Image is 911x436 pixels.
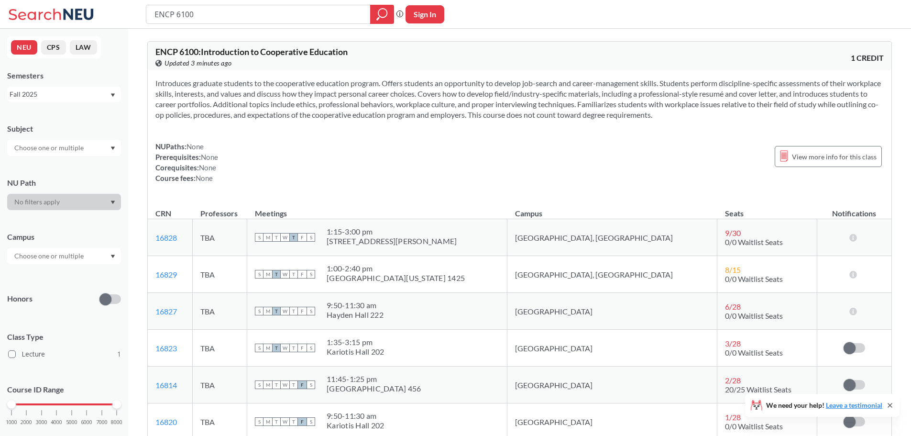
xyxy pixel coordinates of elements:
[298,380,307,389] span: F
[281,233,289,242] span: W
[7,384,121,395] p: Course ID Range
[155,78,884,120] section: Introduces graduate students to the cooperative education program. Offers students an opportunity...
[406,5,444,23] button: Sign In
[272,344,281,352] span: T
[298,307,307,315] span: F
[307,417,315,426] span: S
[7,178,121,188] div: NU Path
[725,348,783,357] span: 0/0 Waitlist Seats
[327,264,465,273] div: 1:00 - 2:40 pm
[327,411,384,421] div: 9:50 - 11:30 am
[66,420,77,425] span: 5000
[370,5,394,24] div: magnifying glass
[507,219,717,256] td: [GEOGRAPHIC_DATA], [GEOGRAPHIC_DATA]
[281,380,289,389] span: W
[255,344,263,352] span: S
[110,255,115,258] svg: Dropdown arrow
[7,232,121,242] div: Campus
[7,70,121,81] div: Semesters
[111,420,122,425] span: 8000
[154,6,363,22] input: Class, professor, course number, "phrase"
[196,174,213,182] span: None
[281,307,289,315] span: W
[255,233,263,242] span: S
[725,302,741,311] span: 6 / 28
[298,344,307,352] span: F
[507,367,717,403] td: [GEOGRAPHIC_DATA]
[298,270,307,279] span: F
[281,344,289,352] span: W
[155,208,171,219] div: CRN
[272,380,281,389] span: T
[155,380,177,390] a: 16814
[81,420,92,425] span: 6000
[255,270,263,279] span: S
[327,421,384,430] div: Kariotis Hall 202
[766,402,882,409] span: We need your help!
[298,233,307,242] span: F
[376,8,388,21] svg: magnifying glass
[187,142,204,151] span: None
[7,87,121,102] div: Fall 2025Dropdown arrow
[507,330,717,367] td: [GEOGRAPHIC_DATA]
[327,273,465,283] div: [GEOGRAPHIC_DATA][US_STATE] 1425
[193,256,247,293] td: TBA
[289,270,298,279] span: T
[96,420,108,425] span: 7000
[307,344,315,352] span: S
[7,140,121,156] div: Dropdown arrow
[51,420,62,425] span: 4000
[272,270,281,279] span: T
[725,311,783,320] span: 0/0 Waitlist Seats
[201,153,218,161] span: None
[792,151,877,163] span: View more info for this class
[307,233,315,242] span: S
[10,250,90,262] input: Choose one or multiple
[199,163,216,172] span: None
[725,228,741,237] span: 9 / 30
[298,417,307,426] span: F
[327,374,421,384] div: 11:45 - 1:25 pm
[155,344,177,353] a: 16823
[155,233,177,242] a: 16828
[289,307,298,315] span: T
[8,348,121,360] label: Lecture
[725,339,741,348] span: 3 / 28
[826,401,882,409] a: Leave a testimonial
[255,417,263,426] span: S
[272,307,281,315] span: T
[281,270,289,279] span: W
[272,233,281,242] span: T
[263,233,272,242] span: M
[281,417,289,426] span: W
[263,380,272,389] span: M
[263,417,272,426] span: M
[21,420,32,425] span: 2000
[327,337,384,347] div: 1:35 - 3:15 pm
[851,53,884,63] span: 1 CREDIT
[193,330,247,367] td: TBA
[725,385,791,394] span: 20/25 Waitlist Seats
[155,270,177,279] a: 16829
[255,307,263,315] span: S
[725,237,783,246] span: 0/0 Waitlist Seats
[155,141,218,183] div: NUPaths: Prerequisites: Corequisites: Course fees:
[263,344,272,352] span: M
[110,93,115,97] svg: Dropdown arrow
[327,301,384,310] div: 9:50 - 11:30 am
[117,349,121,359] span: 1
[41,40,66,55] button: CPS
[247,199,507,219] th: Meetings
[817,199,891,219] th: Notifications
[307,307,315,315] span: S
[36,420,47,425] span: 3000
[307,270,315,279] span: S
[10,89,110,100] div: Fall 2025
[193,219,247,256] td: TBA
[193,367,247,403] td: TBA
[725,265,741,274] span: 8 / 15
[6,420,17,425] span: 1000
[307,380,315,389] span: S
[7,332,121,342] span: Class Type
[7,194,121,210] div: Dropdown arrow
